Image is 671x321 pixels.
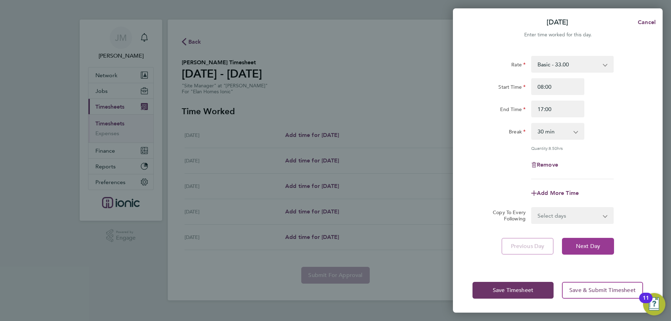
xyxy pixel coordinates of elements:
[643,298,649,307] div: 11
[487,209,526,222] label: Copy To Every Following
[569,287,636,294] span: Save & Submit Timesheet
[547,17,568,27] p: [DATE]
[498,84,526,92] label: Start Time
[636,19,656,25] span: Cancel
[643,293,665,315] button: Open Resource Center, 11 new notifications
[549,145,557,151] span: 8.50
[500,106,526,115] label: End Time
[511,61,526,70] label: Rate
[531,145,614,151] div: Quantity: hrs
[576,243,600,250] span: Next Day
[531,190,579,196] button: Add More Time
[531,101,584,117] input: E.g. 18:00
[562,238,614,255] button: Next Day
[472,282,554,299] button: Save Timesheet
[531,162,558,168] button: Remove
[537,190,579,196] span: Add More Time
[537,161,558,168] span: Remove
[531,78,584,95] input: E.g. 08:00
[627,15,663,29] button: Cancel
[562,282,643,299] button: Save & Submit Timesheet
[509,129,526,137] label: Break
[453,31,663,39] div: Enter time worked for this day.
[493,287,533,294] span: Save Timesheet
